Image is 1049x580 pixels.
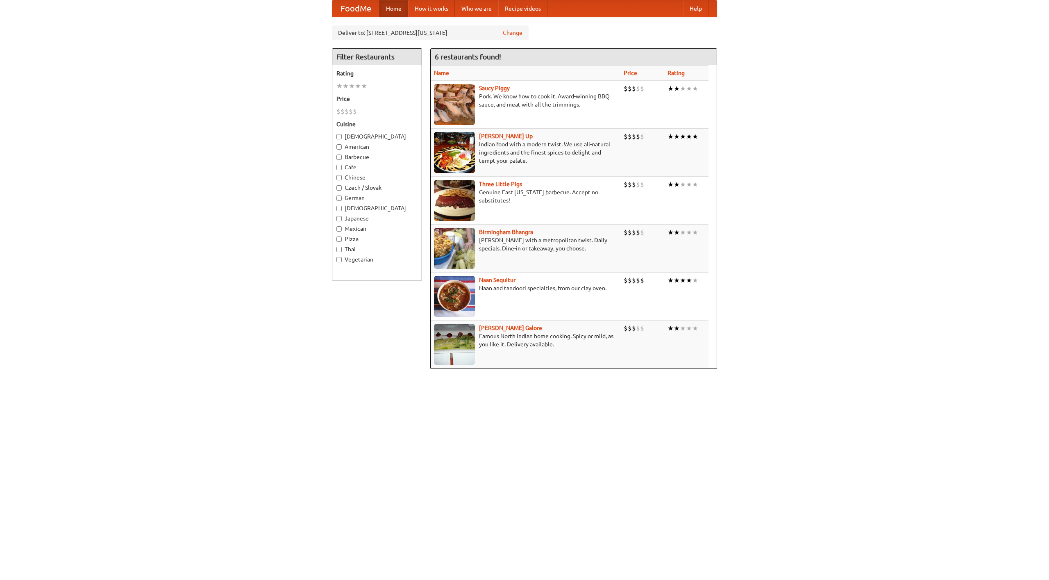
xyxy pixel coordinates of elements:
[668,132,674,141] li: ★
[336,214,418,223] label: Japanese
[336,216,342,221] input: Japanese
[349,107,353,116] li: $
[434,332,617,348] p: Famous North Indian home cooking. Spicy or mild, as you like it. Delivery available.
[628,132,632,141] li: $
[636,324,640,333] li: $
[336,69,418,77] h5: Rating
[353,107,357,116] li: $
[632,228,636,237] li: $
[640,276,644,285] li: $
[632,180,636,189] li: $
[632,276,636,285] li: $
[674,228,680,237] li: ★
[636,276,640,285] li: $
[332,25,529,40] div: Deliver to: [STREET_ADDRESS][US_STATE]
[336,237,342,242] input: Pizza
[434,228,475,269] img: bhangra.jpg
[435,53,501,61] ng-pluralize: 6 restaurants found!
[332,0,379,17] a: FoodMe
[336,245,418,253] label: Thai
[336,163,418,171] label: Cafe
[336,132,418,141] label: [DEMOGRAPHIC_DATA]
[336,196,342,201] input: German
[336,82,343,91] li: ★
[336,107,341,116] li: $
[674,132,680,141] li: ★
[379,0,408,17] a: Home
[336,247,342,252] input: Thai
[498,0,547,17] a: Recipe videos
[355,82,361,91] li: ★
[680,324,686,333] li: ★
[686,84,692,93] li: ★
[336,144,342,150] input: American
[336,194,418,202] label: German
[668,276,674,285] li: ★
[632,324,636,333] li: $
[434,284,617,292] p: Naan and tandoori specialties, from our clay oven.
[434,324,475,365] img: currygalore.jpg
[692,180,698,189] li: ★
[640,132,644,141] li: $
[640,324,644,333] li: $
[692,276,698,285] li: ★
[336,204,418,212] label: [DEMOGRAPHIC_DATA]
[636,180,640,189] li: $
[455,0,498,17] a: Who we are
[632,84,636,93] li: $
[336,95,418,103] h5: Price
[624,84,628,93] li: $
[336,206,342,211] input: [DEMOGRAPHIC_DATA]
[343,82,349,91] li: ★
[336,235,418,243] label: Pizza
[636,84,640,93] li: $
[336,185,342,191] input: Czech / Slovak
[636,132,640,141] li: $
[680,276,686,285] li: ★
[336,153,418,161] label: Barbecue
[668,84,674,93] li: ★
[345,107,349,116] li: $
[692,228,698,237] li: ★
[408,0,455,17] a: How it works
[674,324,680,333] li: ★
[341,107,345,116] li: $
[336,226,342,232] input: Mexican
[624,132,628,141] li: $
[686,228,692,237] li: ★
[434,180,475,221] img: littlepigs.jpg
[336,173,418,182] label: Chinese
[349,82,355,91] li: ★
[336,120,418,128] h5: Cuisine
[434,132,475,173] img: curryup.jpg
[668,228,674,237] li: ★
[336,155,342,160] input: Barbecue
[479,325,542,331] a: [PERSON_NAME] Galore
[686,276,692,285] li: ★
[336,257,342,262] input: Vegetarian
[336,165,342,170] input: Cafe
[434,92,617,109] p: Pork. We know how to cook it. Award-winning BBQ sauce, and meat with all the trimmings.
[636,228,640,237] li: $
[479,133,533,139] a: [PERSON_NAME] Up
[624,228,628,237] li: $
[479,181,522,187] a: Three Little Pigs
[668,180,674,189] li: ★
[336,175,342,180] input: Chinese
[624,180,628,189] li: $
[692,84,698,93] li: ★
[336,225,418,233] label: Mexican
[479,229,533,235] a: Birmingham Bhangra
[674,84,680,93] li: ★
[336,134,342,139] input: [DEMOGRAPHIC_DATA]
[692,324,698,333] li: ★
[479,277,515,283] b: Naan Sequitur
[628,228,632,237] li: $
[503,29,522,37] a: Change
[674,180,680,189] li: ★
[361,82,367,91] li: ★
[434,140,617,165] p: Indian food with a modern twist. We use all-natural ingredients and the finest spices to delight ...
[692,132,698,141] li: ★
